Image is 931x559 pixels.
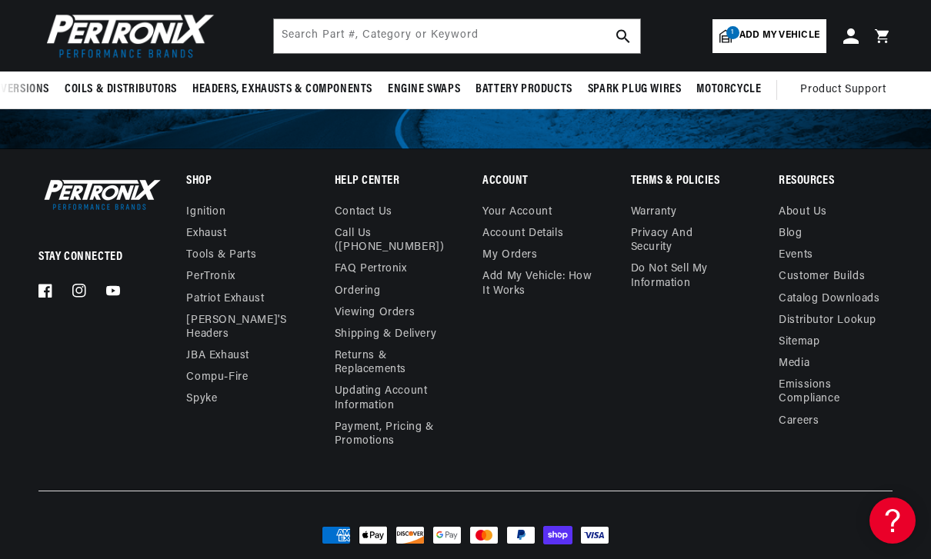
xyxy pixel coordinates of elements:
img: Pertronix [38,176,162,213]
a: [PERSON_NAME]'s Headers [186,310,288,345]
a: Patriot Exhaust [186,288,264,310]
a: Customer Builds [779,266,865,288]
a: Ordering [335,281,381,302]
p: Stay Connected [38,249,136,265]
a: Catalog Downloads [779,288,879,310]
summary: Spark Plug Wires [580,72,689,108]
a: Viewing Orders [335,302,415,324]
a: About Us [779,205,827,223]
a: Shipping & Delivery [335,324,436,345]
a: JBA Exhaust [186,345,249,367]
a: Ignition [186,205,225,223]
a: Emissions compliance [779,374,880,410]
a: Your account [482,205,552,223]
a: 1Add my vehicle [712,19,826,53]
img: Pertronix [38,9,215,62]
a: Account details [482,223,563,245]
span: Headers, Exhausts & Components [192,82,372,98]
a: Do not sell my information [631,258,744,294]
summary: Product Support [800,72,893,108]
summary: Headers, Exhausts & Components [185,72,380,108]
a: Tools & Parts [186,245,256,266]
summary: Engine Swaps [380,72,468,108]
span: Battery Products [476,82,572,98]
button: search button [606,19,640,53]
span: Motorcycle [696,82,761,98]
a: PerTronix [186,266,235,288]
a: Spyke [186,388,217,410]
a: Events [779,245,813,266]
a: Compu-Fire [186,367,248,388]
a: Careers [779,411,819,432]
input: Search Part #, Category or Keyword [274,19,640,53]
span: Engine Swaps [388,82,460,98]
summary: Coils & Distributors [57,72,185,108]
a: My orders [482,245,537,266]
span: Spark Plug Wires [588,82,682,98]
span: Coils & Distributors [65,82,177,98]
a: Add My Vehicle: How It Works [482,266,596,301]
span: Product Support [800,82,886,98]
a: Updating Account Information [335,381,436,416]
a: Sitemap [779,331,819,353]
span: Add my vehicle [739,28,819,43]
a: Distributor Lookup [779,310,876,331]
a: Exhaust [186,223,226,245]
a: Blog [779,223,802,245]
a: Payment, Pricing & Promotions [335,417,448,452]
a: Warranty [631,205,677,223]
a: Returns & Replacements [335,345,436,381]
a: Contact us [335,205,392,223]
summary: Motorcycle [689,72,769,108]
a: Media [779,353,809,374]
span: 1 [726,26,739,39]
a: Call Us ([PHONE_NUMBER]) [335,223,445,258]
a: FAQ Pertronix [335,258,407,280]
summary: Battery Products [468,72,580,108]
a: Privacy and Security [631,223,732,258]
